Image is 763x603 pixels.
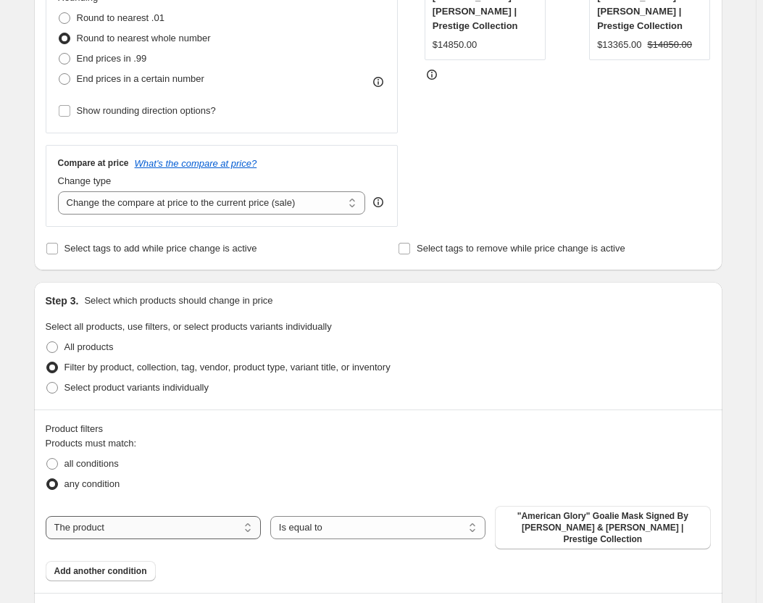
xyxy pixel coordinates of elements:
h3: Compare at price [58,157,129,169]
span: Select tags to add while price change is active [64,243,257,254]
span: all conditions [64,458,119,469]
span: Round to nearest whole number [77,33,211,43]
span: Select all products, use filters, or select products variants individually [46,321,332,332]
span: Select tags to remove while price change is active [417,243,625,254]
div: help [371,195,385,209]
h2: Step 3. [46,294,79,308]
span: Change type [58,175,112,186]
div: $14850.00 [433,38,477,52]
strike: $14850.00 [648,38,692,52]
span: Round to nearest .01 [77,12,164,23]
div: Product filters [46,422,711,436]
span: Products must match: [46,438,137,449]
span: Show rounding direction options? [77,105,216,116]
span: Add another condition [54,565,147,577]
span: End prices in .99 [77,53,147,64]
span: All products [64,341,114,352]
button: Add another condition [46,561,156,581]
p: Select which products should change in price [84,294,272,308]
span: Select product variants individually [64,382,209,393]
span: End prices in a certain number [77,73,204,84]
span: "American Glory" Goalie Mask Signed By [PERSON_NAME] & [PERSON_NAME] | Prestige Collection [504,510,701,545]
button: What's the compare at price? [135,158,257,169]
span: any condition [64,478,120,489]
div: $13365.00 [597,38,641,52]
button: "American Glory" Goalie Mask Signed By Henrik Lundqvist & Mike Richter | Prestige Collection [495,506,710,549]
span: Filter by product, collection, tag, vendor, product type, variant title, or inventory [64,362,391,373]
